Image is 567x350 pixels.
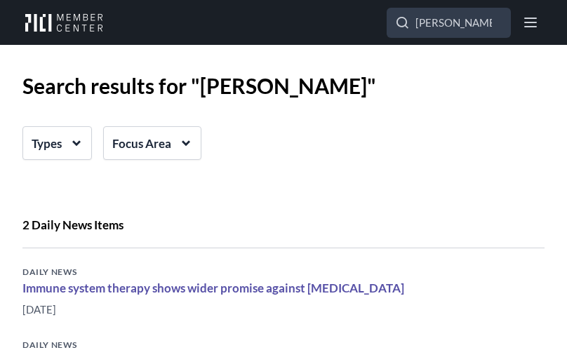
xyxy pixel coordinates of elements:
[22,301,545,318] div: [DATE]
[22,265,545,279] div: DAILY NEWS
[22,216,545,248] div: 2 Daily News Items
[22,126,92,160] button: Types
[22,13,103,32] img: Workflow
[22,73,545,98] h1: Search results for " [PERSON_NAME] "
[103,126,201,160] button: Focus Area
[22,281,404,295] a: Immune system therapy shows wider promise against [MEDICAL_DATA]
[387,8,511,38] input: Search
